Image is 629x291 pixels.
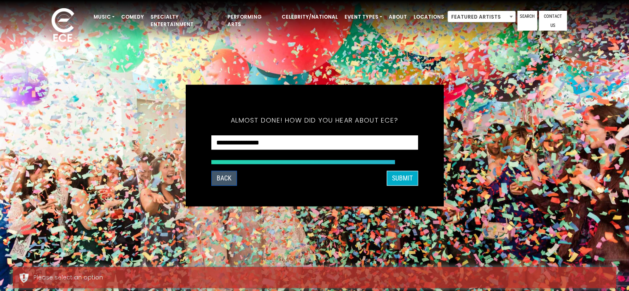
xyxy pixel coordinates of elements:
select: How did you hear about ECE [211,135,418,150]
img: ece_new_logo_whitev2-1.png [42,6,84,46]
button: SUBMIT [387,171,418,186]
div: Please select an option [33,273,610,282]
span: Featured Artists [447,11,516,22]
a: Search [517,11,537,31]
button: Back [211,171,237,186]
a: Music [90,10,118,24]
a: About [385,10,410,24]
a: Locations [410,10,447,24]
a: Event Types [341,10,385,24]
a: Contact Us [539,11,567,31]
a: Comedy [118,10,147,24]
a: Specialty Entertainment [147,10,224,31]
h5: Almost done! How did you hear about ECE? [211,105,418,135]
span: Featured Artists [448,11,515,23]
a: Celebrity/National [278,10,341,24]
a: Performing Arts [224,10,278,31]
